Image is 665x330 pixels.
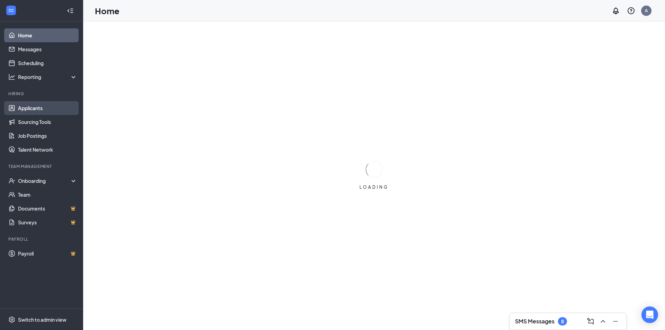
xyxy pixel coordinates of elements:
[18,42,77,56] a: Messages
[18,56,77,70] a: Scheduling
[8,73,15,80] svg: Analysis
[8,177,15,184] svg: UserCheck
[95,5,119,17] h1: Home
[8,91,76,97] div: Hiring
[18,202,77,215] a: DocumentsCrown
[67,7,74,14] svg: Collapse
[18,316,66,323] div: Switch to admin view
[8,236,76,242] div: Payroll
[515,318,555,325] h3: SMS Messages
[641,306,658,323] div: Open Intercom Messenger
[8,7,15,14] svg: WorkstreamLogo
[610,316,621,327] button: Minimize
[627,7,635,15] svg: QuestionInfo
[18,28,77,42] a: Home
[611,317,620,325] svg: Minimize
[357,184,391,190] div: LOADING
[597,316,609,327] button: ChevronUp
[18,101,77,115] a: Applicants
[18,188,77,202] a: Team
[612,7,620,15] svg: Notifications
[586,317,595,325] svg: ComposeMessage
[645,8,648,14] div: A
[8,163,76,169] div: Team Management
[18,247,77,260] a: PayrollCrown
[599,317,607,325] svg: ChevronUp
[18,143,77,157] a: Talent Network
[585,316,596,327] button: ComposeMessage
[18,177,71,184] div: Onboarding
[18,215,77,229] a: SurveysCrown
[8,316,15,323] svg: Settings
[18,129,77,143] a: Job Postings
[18,73,78,80] div: Reporting
[561,319,564,324] div: 8
[18,115,77,129] a: Sourcing Tools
